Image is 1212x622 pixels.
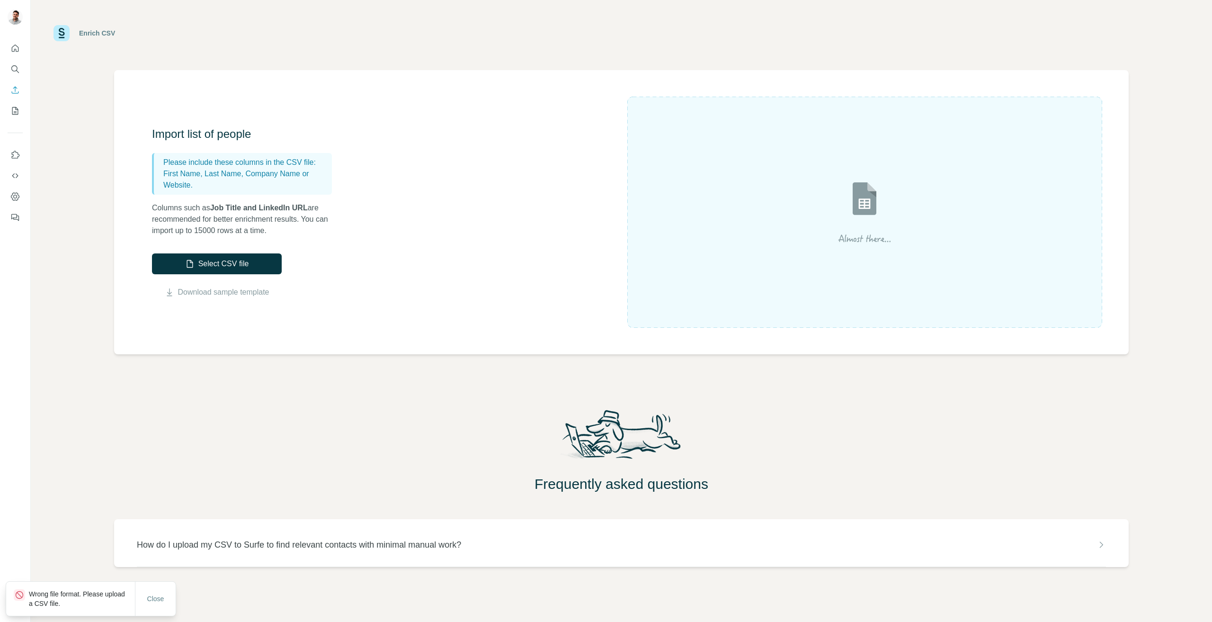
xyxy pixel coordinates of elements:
button: Close [141,590,171,607]
p: Wrong file format. Please upload a CSV file. [29,589,135,608]
img: Surfe Illustration - Drop file here or select below [779,155,950,269]
button: Select CSV file [152,253,282,274]
button: Feedback [8,209,23,226]
button: Enrich CSV [8,81,23,99]
h3: Import list of people [152,126,341,142]
img: Surfe Mascot Illustration [553,407,690,468]
button: My lists [8,102,23,119]
button: Quick start [8,40,23,57]
p: First Name, Last Name, Company Name or Website. [163,168,328,191]
img: Surfe Logo [53,25,70,41]
button: Download sample template [152,287,282,298]
button: Use Surfe API [8,167,23,184]
p: Please include these columns in the CSV file: [163,157,328,168]
div: Enrich CSV [79,28,115,38]
a: Download sample template [178,287,269,298]
button: Dashboard [8,188,23,205]
span: Close [147,594,164,604]
span: Job Title and LinkedIn URL [210,204,308,212]
img: Avatar [8,9,23,25]
p: Columns such as are recommended for better enrichment results. You can import up to 15000 rows at... [152,202,341,236]
button: Use Surfe on LinkedIn [8,146,23,163]
button: Search [8,61,23,78]
p: How do I upload my CSV to Surfe to find relevant contacts with minimal manual work? [137,538,461,551]
h2: Frequently asked questions [31,476,1212,493]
